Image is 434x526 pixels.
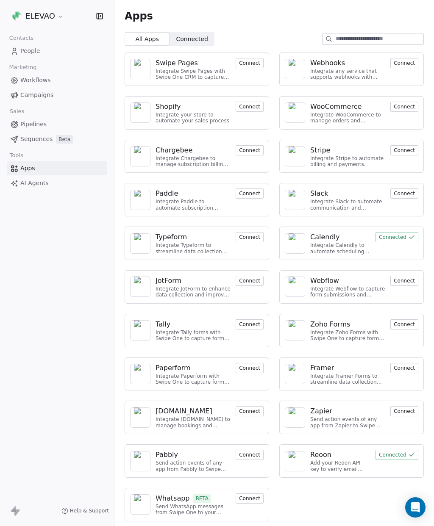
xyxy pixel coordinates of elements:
[390,277,418,285] a: Connect
[285,451,305,471] a: NA
[156,276,181,286] div: JotForm
[285,364,305,384] a: NA
[156,363,231,373] a: Paperform
[310,188,385,199] a: Slack
[7,176,107,190] a: AI Agents
[7,132,107,146] a: SequencesBeta
[236,59,264,67] a: Connect
[156,450,231,460] a: Pabbly
[236,145,264,155] button: Connect
[130,364,150,384] a: NA
[310,450,370,460] a: Reoon
[390,320,418,328] a: Connect
[310,68,385,80] div: Integrate any service that supports webhooks with Swipe One to capture and automate data workflows.
[236,102,264,111] a: Connect
[310,232,370,242] a: Calendly
[376,451,418,459] a: Connected
[310,363,334,373] div: Framer
[310,363,385,373] a: Framer
[130,190,150,210] a: NA
[61,507,109,514] a: Help & Support
[236,450,264,460] button: Connect
[70,507,109,514] span: Help & Support
[130,59,150,79] a: NA
[156,416,231,429] div: Integrate [DOMAIN_NAME] to manage bookings and streamline scheduling.
[156,319,170,329] div: Tally
[7,44,107,58] a: People
[390,363,418,373] button: Connect
[289,407,301,428] img: NA
[156,504,231,516] div: Send WhatsApp messages from Swipe One to your customers
[156,286,231,298] div: Integrate JotForm to enhance data collection and improve customer engagement.
[236,364,264,372] a: Connect
[156,145,231,155] a: Chargebee
[7,88,107,102] a: Campaigns
[156,406,231,416] a: [DOMAIN_NAME]
[20,179,49,188] span: AI Agents
[134,233,147,254] img: NA
[134,102,147,123] img: NA
[156,112,231,124] div: Integrate your store to automate your sales process
[134,320,147,341] img: NA
[310,416,385,429] div: Send action events of any app from Zapier to Swipe One
[390,58,418,68] button: Connect
[134,364,147,384] img: NA
[310,406,385,416] a: Zapier
[156,232,187,242] div: Typeform
[390,364,418,372] a: Connect
[20,164,35,173] span: Apps
[310,145,385,155] a: Stripe
[236,319,264,329] button: Connect
[289,190,301,210] img: NA
[310,319,385,329] a: Zoho Forms
[236,451,264,459] a: Connect
[156,155,231,168] div: Integrate Chargebee to manage subscription billing and customer data.
[310,112,385,124] div: Integrate WooCommerce to manage orders and customer data
[6,32,37,44] span: Contacts
[130,494,150,515] a: NA
[310,188,328,199] div: Slack
[134,451,147,471] img: NA
[405,497,426,518] div: Open Intercom Messenger
[156,68,231,80] div: Integrate Swipe Pages with Swipe One CRM to capture lead data.
[134,407,147,428] img: NA
[156,329,231,342] div: Integrate Tally forms with Swipe One to capture form data.
[310,58,345,68] div: Webhooks
[156,102,181,112] div: Shopify
[236,189,264,197] a: Connect
[310,199,385,211] div: Integrate Slack to automate communication and collaboration.
[289,277,301,297] img: NA
[289,146,301,166] img: NA
[310,232,339,242] div: Calendly
[289,364,301,384] img: NA
[236,188,264,199] button: Connect
[390,102,418,111] a: Connect
[125,10,153,22] span: Apps
[156,188,231,199] a: Paddle
[130,146,150,166] a: NA
[285,320,305,341] a: NA
[20,76,51,85] span: Workflows
[156,276,231,286] a: JotForm
[134,59,147,79] img: NA
[310,406,332,416] div: Zapier
[310,102,385,112] a: WooCommerce
[156,188,178,199] div: Paddle
[156,102,231,112] a: Shopify
[20,135,53,144] span: Sequences
[376,450,418,460] button: Connected
[134,277,147,297] img: NA
[236,232,264,242] button: Connect
[7,73,107,87] a: Workflows
[285,102,305,123] a: NA
[130,102,150,123] a: NA
[6,61,40,74] span: Marketing
[236,146,264,154] a: Connect
[20,120,47,129] span: Pipelines
[25,11,55,22] span: ELEVAO
[289,233,301,254] img: NA
[236,494,264,502] a: Connect
[156,199,231,211] div: Integrate Paddle to automate subscription management and customer engagement.
[390,407,418,415] a: Connect
[310,286,385,298] div: Integrate Webflow to capture form submissions and automate customer engagement.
